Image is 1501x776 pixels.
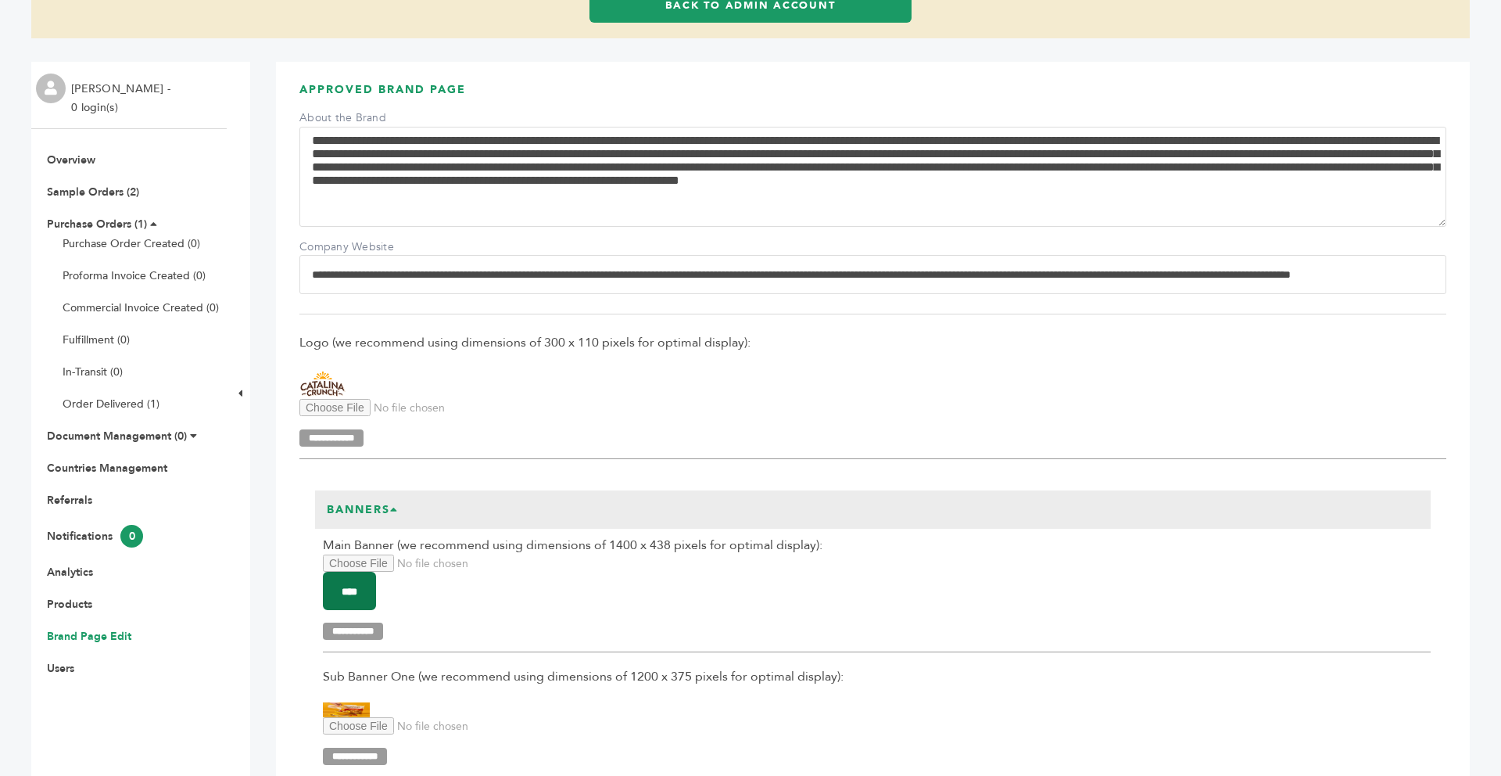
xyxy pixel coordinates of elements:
img: profile.png [36,74,66,103]
a: Analytics [47,565,93,580]
a: Fulfillment (0) [63,332,130,347]
a: Sample Orders (2) [47,185,139,199]
a: Referrals [47,493,92,508]
li: [PERSON_NAME] - 0 login(s) [71,80,174,117]
a: Purchase Orders (1) [47,217,147,232]
a: Order Delivered (1) [63,397,159,411]
img: Catalina Snacks [323,702,370,717]
a: Notifications0 [47,529,143,544]
a: Commercial Invoice Created (0) [63,300,219,315]
a: Products [47,597,92,612]
a: Overview [47,153,95,167]
h3: Banners [315,490,410,530]
a: Users [47,661,74,676]
a: Countries Management [47,461,167,476]
img: Catalina Snacks [299,369,346,400]
label: About the Brand [299,110,409,126]
a: In-Transit (0) [63,365,123,379]
label: Company Website [299,239,409,255]
a: Proforma Invoice Created (0) [63,268,206,283]
a: Document Management (0) [47,429,187,444]
span: Main Banner (we recommend using dimensions of 1400 x 438 pixels for optimal display): [323,537,1431,554]
a: Brand Page Edit [47,629,131,644]
a: Purchase Order Created (0) [63,236,200,251]
span: Logo (we recommend using dimensions of 300 x 110 pixels for optimal display): [299,334,1446,351]
span: 0 [120,525,143,548]
span: Sub Banner One (we recommend using dimensions of 1200 x 375 pixels for optimal display): [323,668,1431,685]
h3: APPROVED BRAND PAGE [299,82,1446,110]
